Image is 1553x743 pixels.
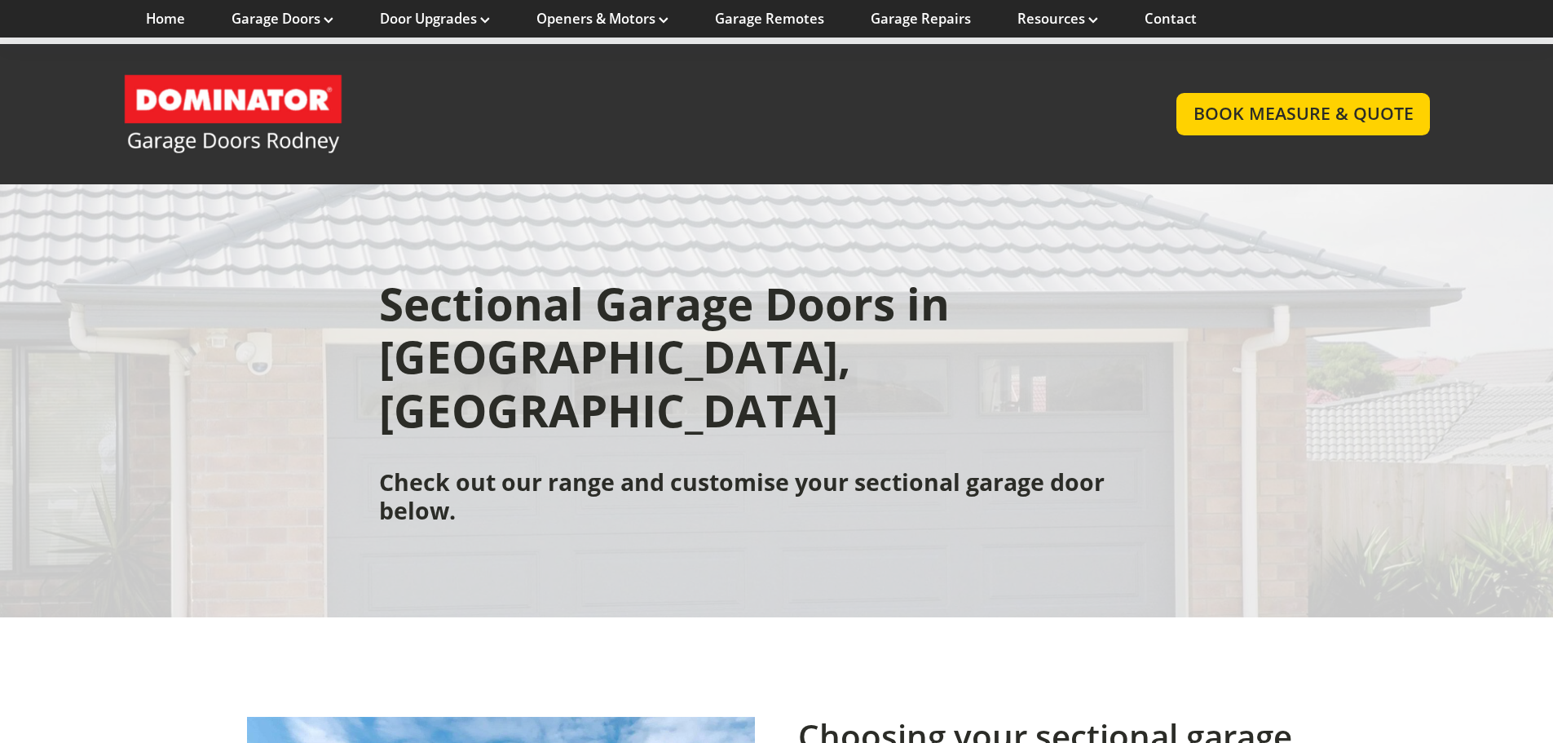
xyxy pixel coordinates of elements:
h1: Sectional Garage Doors in [GEOGRAPHIC_DATA], [GEOGRAPHIC_DATA] [379,277,1174,438]
a: Garage Remotes [715,10,824,28]
a: Garage Doors [232,10,333,28]
a: Resources [1017,10,1098,28]
a: Home [146,10,185,28]
a: BOOK MEASURE & QUOTE [1176,93,1430,135]
a: Garage Repairs [871,10,971,28]
a: Openers & Motors [536,10,668,28]
strong: Check out our range and customise your sectional garage door below. [379,467,1105,525]
a: Door Upgrades [380,10,490,28]
a: Contact [1145,10,1197,28]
